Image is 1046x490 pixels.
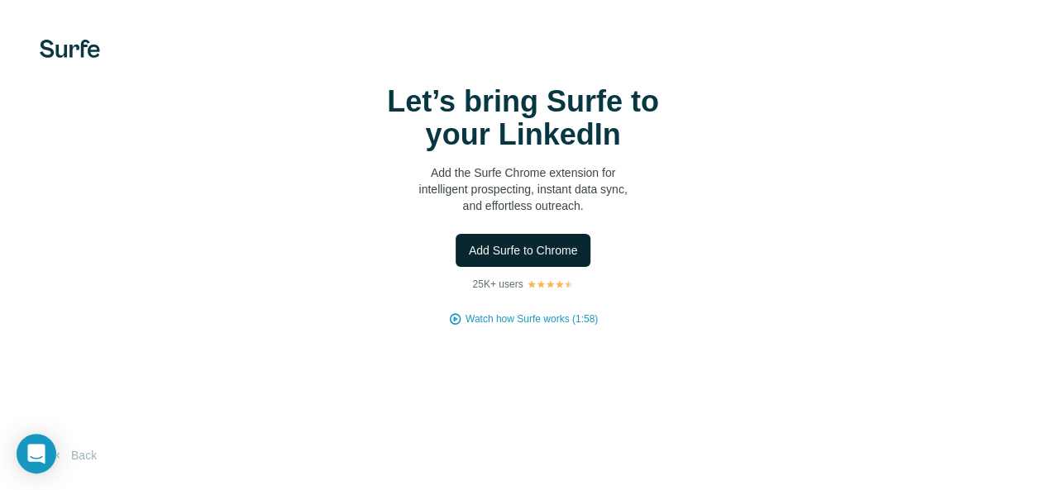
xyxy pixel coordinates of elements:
[466,312,598,326] button: Watch how Surfe works (1:58)
[358,85,689,151] h1: Let’s bring Surfe to your LinkedIn
[40,440,108,470] button: Back
[472,277,523,292] p: 25K+ users
[40,40,100,58] img: Surfe's logo
[358,164,689,214] p: Add the Surfe Chrome extension for intelligent prospecting, instant data sync, and effortless out...
[456,234,591,267] button: Add Surfe to Chrome
[469,242,578,259] span: Add Surfe to Chrome
[17,434,56,473] div: Open Intercom Messenger
[527,279,574,289] img: Rating Stars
